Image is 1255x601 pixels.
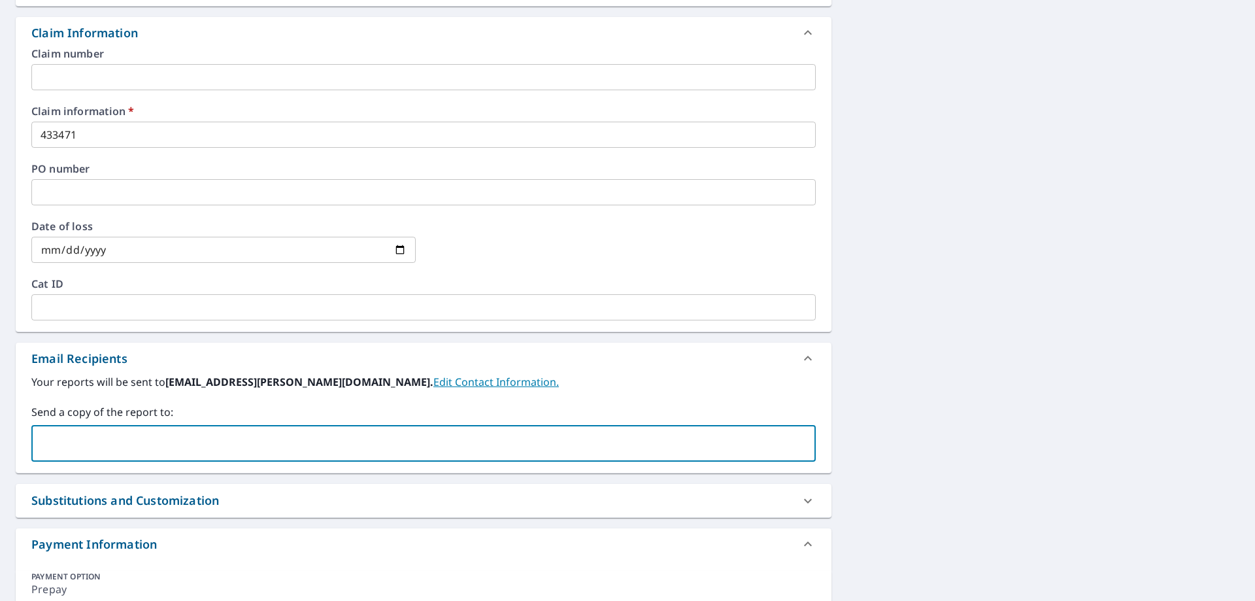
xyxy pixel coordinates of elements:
label: PO number [31,163,816,174]
div: Substitutions and Customization [31,492,219,509]
b: [EMAIL_ADDRESS][PERSON_NAME][DOMAIN_NAME]. [165,375,433,389]
div: Payment Information [16,528,831,560]
label: Cat ID [31,279,816,289]
label: Send a copy of the report to: [31,404,816,420]
label: Date of loss [31,221,416,232]
div: Email Recipients [31,350,127,368]
div: Substitutions and Customization [16,484,831,517]
label: Claim information [31,106,816,116]
label: Claim number [31,48,816,59]
div: Claim Information [31,24,138,42]
div: Claim Information [16,17,831,48]
label: Your reports will be sent to [31,374,816,390]
div: PAYMENT OPTION [31,571,816,582]
a: EditContactInfo [433,375,559,389]
div: Payment Information [31,536,157,553]
div: Email Recipients [16,343,831,374]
